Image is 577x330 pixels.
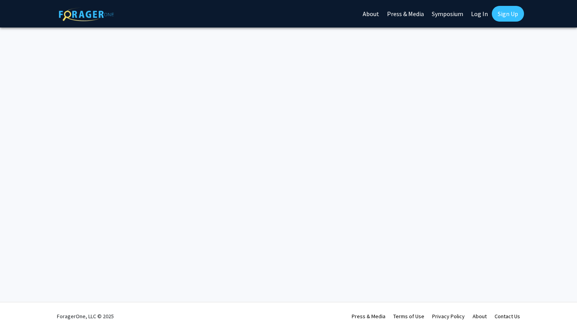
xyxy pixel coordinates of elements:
img: ForagerOne Logo [59,7,114,21]
a: About [473,313,487,320]
a: Sign Up [492,6,524,22]
div: ForagerOne, LLC © 2025 [57,302,114,330]
a: Contact Us [495,313,520,320]
a: Press & Media [352,313,385,320]
a: Terms of Use [393,313,424,320]
a: Privacy Policy [432,313,465,320]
